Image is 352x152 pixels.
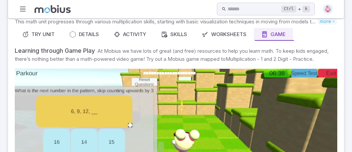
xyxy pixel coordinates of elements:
[302,6,310,12] kbd: k
[22,31,55,38] div: Try Unit
[281,6,296,12] kbd: Ctrl
[15,18,317,25] p: This math unit progresses through various multiplication skills, starting with basic visualizatio...
[15,48,329,62] p: At Mobius we have lots of great (and free) resources to help you learn math. To keep kids engaged...
[161,31,187,38] div: Skills
[281,5,310,13] div: +
[202,31,246,38] div: Worksheets
[69,31,99,38] div: Details
[261,31,286,38] div: Game
[114,31,146,38] div: Activity
[15,47,95,54] h5: Learning through Game Play
[323,4,333,14] img: hexagon.svg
